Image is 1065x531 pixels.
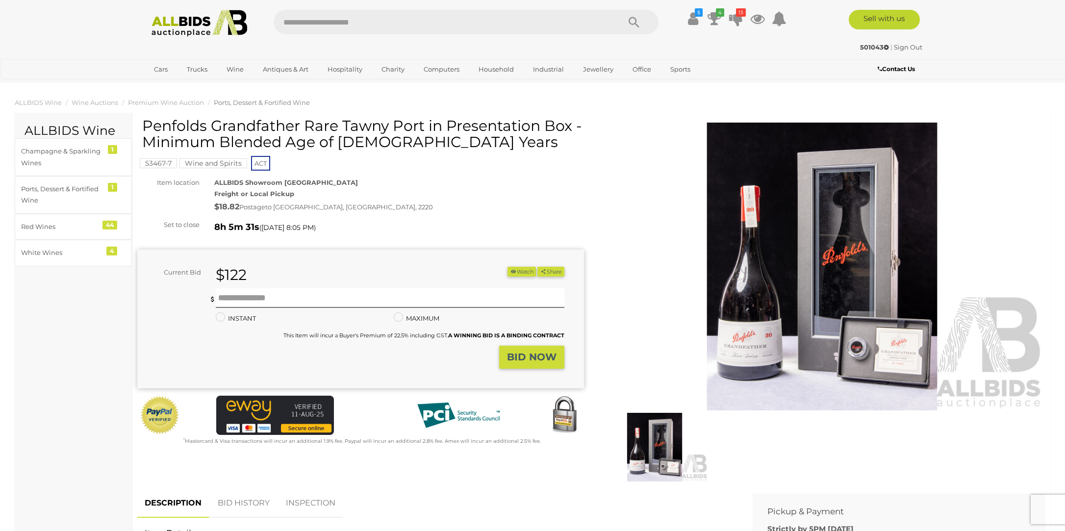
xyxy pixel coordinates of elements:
[21,247,102,258] div: White Wines
[601,413,708,481] img: Penfolds Grandfather Rare Tawny Port in Presentation Box - Minimum Blended Age of 20 Years
[15,214,132,240] a: Red Wines 44
[878,64,917,75] a: Contact Us
[210,489,277,518] a: BID HISTORY
[472,61,520,77] a: Household
[321,61,369,77] a: Hospitality
[21,146,102,169] div: Champagne & Sparkling Wines
[394,313,439,324] label: MAXIMUM
[214,190,294,198] strong: Freight or Local Pickup
[128,99,204,106] a: Premium Wine Auction
[626,61,658,77] a: Office
[507,267,536,277] li: Watch this item
[409,396,507,435] img: PCI DSS compliant
[15,138,132,176] a: Champagne & Sparkling Wines 1
[507,267,536,277] button: Watch
[214,200,584,214] div: Postage
[860,43,889,51] strong: 501043
[265,203,433,211] span: to [GEOGRAPHIC_DATA], [GEOGRAPHIC_DATA], 2220
[140,159,177,167] a: 53467-7
[251,156,270,171] span: ACT
[577,61,620,77] a: Jewellery
[283,332,564,339] small: This Item will incur a Buyer's Premium of 22.5% including GST.
[214,222,259,232] strong: 8h 5m 31s
[499,346,564,369] button: BID NOW
[375,61,411,77] a: Charity
[878,65,915,73] b: Contact Us
[609,10,659,34] button: Search
[259,224,316,231] span: ( )
[849,10,920,29] a: Sell with us
[130,177,207,188] div: Item location
[890,43,892,51] span: |
[736,8,746,17] i: 13
[767,507,1016,516] h2: Pickup & Payment
[15,240,132,266] a: White Wines 4
[261,223,314,232] span: [DATE] 8:05 PM
[140,158,177,168] mark: 53467-7
[448,332,564,339] b: A WINNING BID IS A BINDING CONTRACT
[214,202,239,211] strong: $18.82
[599,123,1045,410] img: Penfolds Grandfather Rare Tawny Port in Presentation Box - Minimum Blended Age of 20 Years
[25,124,122,138] h2: ALLBIDS Wine
[146,10,253,37] img: Allbids.com.au
[15,176,132,214] a: Ports, Dessert & Fortified Wine 1
[894,43,922,51] a: Sign Out
[716,8,724,17] i: 4
[216,266,247,284] strong: $122
[142,118,582,150] h1: Penfolds Grandfather Rare Tawny Port in Presentation Box - Minimum Blended Age of [DEMOGRAPHIC_DA...
[148,61,174,77] a: Cars
[216,396,334,435] img: eWAY Payment Gateway
[256,61,315,77] a: Antiques & Art
[664,61,697,77] a: Sports
[148,77,230,94] a: [GEOGRAPHIC_DATA]
[220,61,250,77] a: Wine
[707,10,722,27] a: 4
[106,247,117,255] div: 4
[137,489,209,518] a: DESCRIPTION
[860,43,890,51] a: 501043
[685,10,700,27] a: $
[179,159,247,167] a: Wine and Spirits
[216,313,256,324] label: INSTANT
[21,221,102,232] div: Red Wines
[183,438,541,444] small: Mastercard & Visa transactions will incur an additional 1.9% fee. Paypal will incur an additional...
[137,267,208,278] div: Current Bid
[527,61,570,77] a: Industrial
[279,489,343,518] a: INSPECTION
[417,61,466,77] a: Computers
[130,219,207,230] div: Set to close
[507,351,557,363] strong: BID NOW
[214,99,310,106] a: Ports, Dessert & Fortified Wine
[545,396,584,435] img: Secured by Rapid SSL
[108,183,117,192] div: 1
[15,99,62,106] a: ALLBIDS Wine
[108,145,117,154] div: 1
[179,158,247,168] mark: Wine and Spirits
[214,178,358,186] strong: ALLBIDS Showroom [GEOGRAPHIC_DATA]
[695,8,703,17] i: $
[72,99,118,106] a: Wine Auctions
[102,221,117,229] div: 44
[180,61,214,77] a: Trucks
[21,183,102,206] div: Ports, Dessert & Fortified Wine
[729,10,743,27] a: 13
[537,267,564,277] button: Share
[140,396,180,435] img: Official PayPal Seal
